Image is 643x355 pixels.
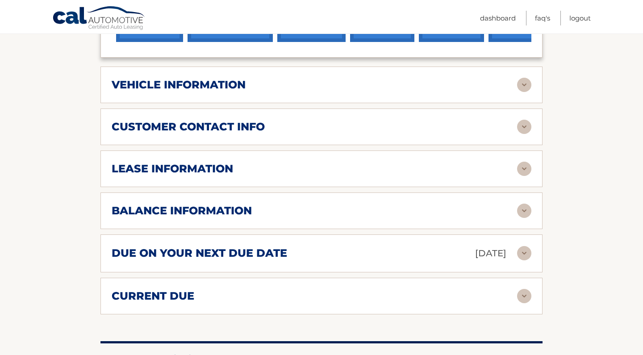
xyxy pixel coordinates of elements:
[517,78,531,92] img: accordion-rest.svg
[535,11,550,25] a: FAQ's
[480,11,516,25] a: Dashboard
[112,120,265,134] h2: customer contact info
[112,289,194,303] h2: current due
[517,204,531,218] img: accordion-rest.svg
[112,204,252,217] h2: balance information
[517,162,531,176] img: accordion-rest.svg
[517,120,531,134] img: accordion-rest.svg
[517,289,531,303] img: accordion-rest.svg
[112,246,287,260] h2: due on your next due date
[475,246,506,261] p: [DATE]
[52,6,146,32] a: Cal Automotive
[517,246,531,260] img: accordion-rest.svg
[112,78,246,92] h2: vehicle information
[112,162,233,175] h2: lease information
[569,11,591,25] a: Logout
